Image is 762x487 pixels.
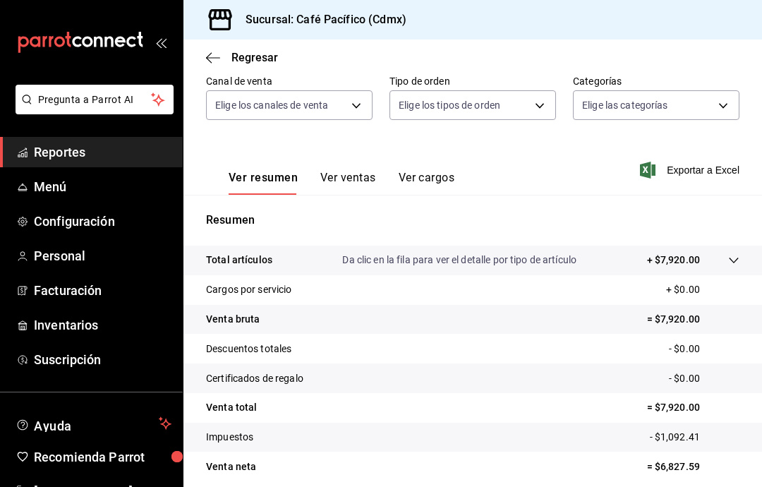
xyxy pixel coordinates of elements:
[669,371,739,386] p: - $0.00
[206,282,292,297] p: Cargos por servicio
[573,76,739,86] label: Categorías
[647,400,739,415] p: = $7,920.00
[650,430,739,445] p: - $1,092.41
[647,459,739,474] p: = $6,827.59
[389,76,556,86] label: Tipo de orden
[38,92,152,107] span: Pregunta a Parrot AI
[647,312,739,327] p: = $7,920.00
[206,253,272,267] p: Total artículos
[206,342,291,356] p: Descuentos totales
[399,98,500,112] span: Elige los tipos de orden
[342,253,576,267] p: Da clic en la fila para ver el detalle por tipo de artículo
[229,171,298,195] button: Ver resumen
[34,246,171,265] span: Personal
[10,102,174,117] a: Pregunta a Parrot AI
[206,371,303,386] p: Certificados de regalo
[206,51,278,64] button: Regresar
[666,282,739,297] p: + $0.00
[34,177,171,196] span: Menú
[155,37,167,48] button: open_drawer_menu
[206,212,739,229] p: Resumen
[206,312,260,327] p: Venta bruta
[582,98,668,112] span: Elige las categorías
[34,415,153,432] span: Ayuda
[16,85,174,114] button: Pregunta a Parrot AI
[231,51,278,64] span: Regresar
[206,400,257,415] p: Venta total
[234,11,406,28] h3: Sucursal: Café Pacífico (Cdmx)
[229,171,454,195] div: navigation tabs
[647,253,700,267] p: + $7,920.00
[206,459,256,474] p: Venta neta
[34,315,171,335] span: Inventarios
[669,342,739,356] p: - $0.00
[206,76,373,86] label: Canal de venta
[34,447,171,467] span: Recomienda Parrot
[34,281,171,300] span: Facturación
[399,171,455,195] button: Ver cargos
[206,430,253,445] p: Impuestos
[320,171,376,195] button: Ver ventas
[34,350,171,369] span: Suscripción
[34,143,171,162] span: Reportes
[215,98,328,112] span: Elige los canales de venta
[643,162,739,179] button: Exportar a Excel
[34,212,171,231] span: Configuración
